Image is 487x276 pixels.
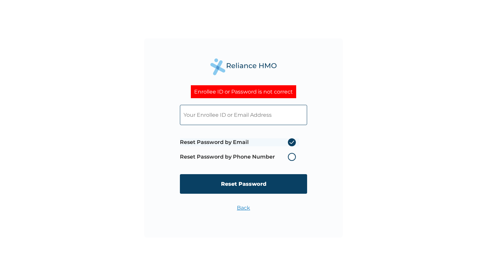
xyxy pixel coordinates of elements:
img: Reliance Health's Logo [210,58,277,75]
span: Password reset method [180,135,299,164]
label: Reset Password by Phone Number [180,153,299,161]
input: Your Enrollee ID or Email Address [180,105,307,125]
input: Reset Password [180,174,307,194]
a: Back [237,205,250,211]
label: Reset Password by Email [180,138,299,146]
div: Enrollee ID or Password is not correct [191,85,296,98]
